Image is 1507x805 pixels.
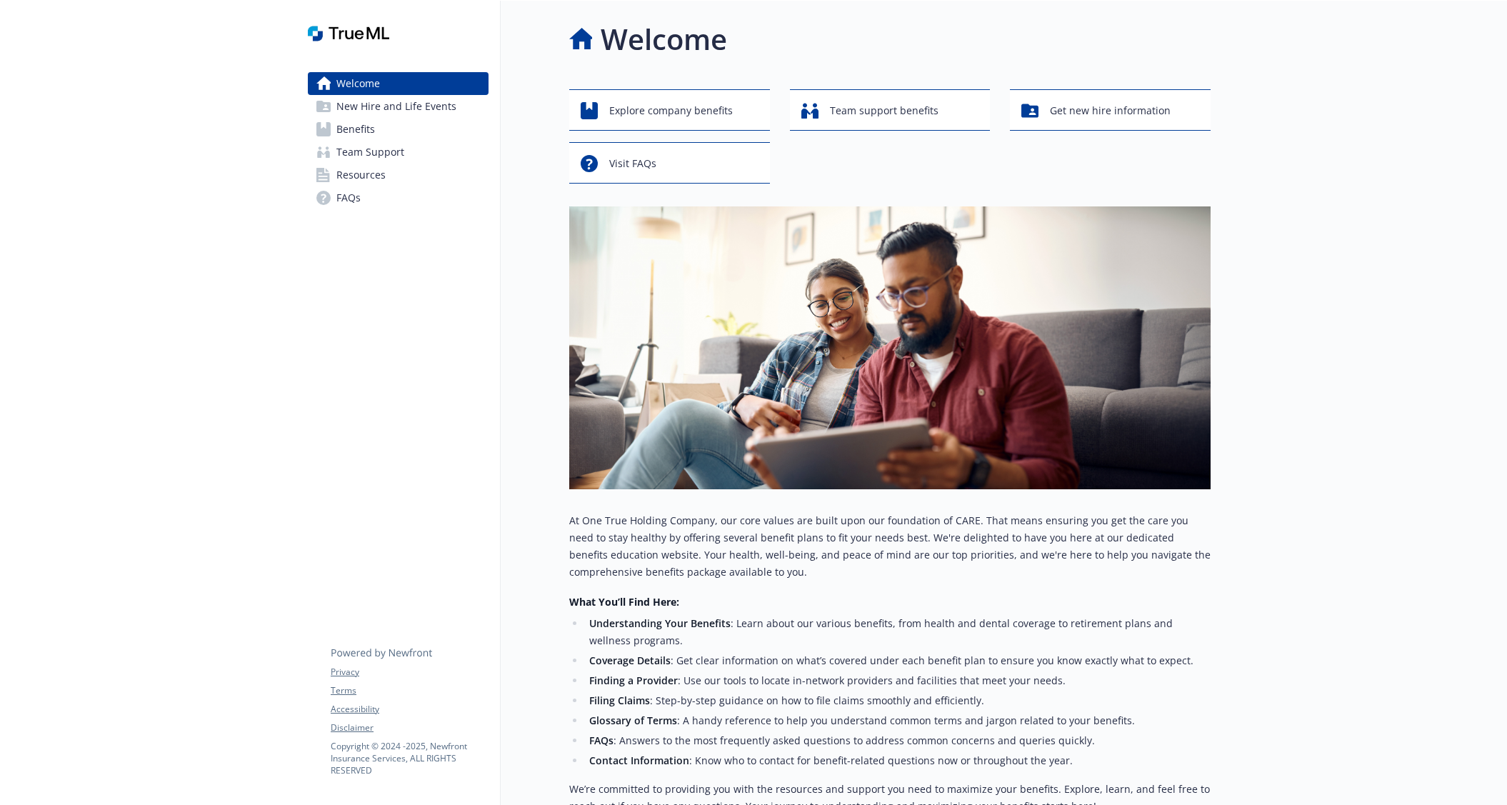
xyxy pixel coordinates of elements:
a: Welcome [308,72,489,95]
button: Visit FAQs [569,142,770,184]
a: FAQs [308,186,489,209]
span: Team support benefits [830,97,938,124]
span: New Hire and Life Events [336,95,456,118]
a: Disclaimer [331,721,488,734]
span: Get new hire information [1050,97,1171,124]
img: overview page banner [569,206,1211,489]
span: Explore company benefits [609,97,733,124]
span: Benefits [336,118,375,141]
li: : Step-by-step guidance on how to file claims smoothly and efficiently. [585,692,1211,709]
strong: Finding a Provider [589,674,678,687]
li: : Learn about our various benefits, from health and dental coverage to retirement plans and welln... [585,615,1211,649]
button: Get new hire information [1010,89,1211,131]
strong: FAQs [589,734,614,747]
strong: Coverage Details [589,654,671,667]
strong: Filing Claims [589,694,650,707]
p: Copyright © 2024 - 2025 , Newfront Insurance Services, ALL RIGHTS RESERVED [331,740,488,776]
strong: Understanding Your Benefits [589,616,731,630]
a: New Hire and Life Events [308,95,489,118]
a: Team Support [308,141,489,164]
a: Terms [331,684,488,697]
p: At One True Holding Company, our core values are built upon our foundation of CARE. That means en... [569,512,1211,581]
a: Resources [308,164,489,186]
strong: What You’ll Find Here: [569,595,679,609]
li: : A handy reference to help you understand common terms and jargon related to your benefits. [585,712,1211,729]
strong: Contact Information [589,754,689,767]
span: Resources [336,164,386,186]
a: Accessibility [331,703,488,716]
span: Team Support [336,141,404,164]
button: Explore company benefits [569,89,770,131]
strong: Glossary of Terms [589,714,677,727]
li: : Answers to the most frequently asked questions to address common concerns and queries quickly. [585,732,1211,749]
span: FAQs [336,186,361,209]
li: : Use our tools to locate in-network providers and facilities that meet your needs. [585,672,1211,689]
span: Welcome [336,72,380,95]
a: Privacy [331,666,488,679]
button: Team support benefits [790,89,991,131]
li: : Get clear information on what’s covered under each benefit plan to ensure you know exactly what... [585,652,1211,669]
span: Visit FAQs [609,150,656,177]
li: : Know who to contact for benefit-related questions now or throughout the year. [585,752,1211,769]
a: Benefits [308,118,489,141]
h1: Welcome [601,18,727,61]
